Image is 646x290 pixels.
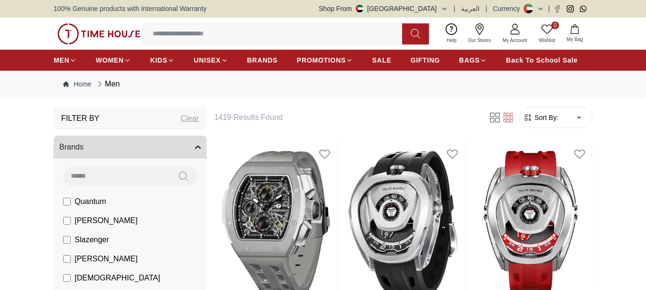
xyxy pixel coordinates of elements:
button: Sort By: [523,113,558,122]
a: Home [63,79,91,89]
a: Help [441,21,462,46]
span: PROMOTIONS [297,55,346,65]
nav: Breadcrumb [54,71,592,97]
button: Brands [54,136,207,159]
span: [PERSON_NAME] [75,215,138,226]
input: [PERSON_NAME] [63,255,71,263]
span: Our Stores [464,37,495,44]
input: [PERSON_NAME] [63,217,71,225]
span: Brands [59,141,84,153]
span: My Account [499,37,531,44]
div: Men [95,78,120,90]
a: UNISEX [194,52,228,69]
a: KIDS [150,52,175,69]
input: Slazenger [63,236,71,244]
a: BRANDS [247,52,278,69]
span: | [548,4,550,13]
button: My Bag [561,22,589,45]
a: Our Stores [462,21,497,46]
img: ... [57,23,141,44]
a: MEN [54,52,77,69]
span: [DEMOGRAPHIC_DATA] [75,272,160,284]
input: Quantum [63,198,71,205]
span: [PERSON_NAME] [75,253,138,265]
h6: 1419 Results Found [214,112,477,123]
span: 0 [551,21,559,29]
span: BAGS [459,55,480,65]
span: Sort By: [533,113,558,122]
a: GIFTING [410,52,440,69]
div: Currency [493,4,524,13]
a: 0Wishlist [533,21,561,46]
span: Quantum [75,196,106,207]
a: WOMEN [96,52,131,69]
a: Instagram [567,5,574,12]
a: BAGS [459,52,487,69]
span: KIDS [150,55,167,65]
span: Help [443,37,460,44]
span: My Bag [563,36,587,43]
span: Back To School Sale [506,55,578,65]
a: Facebook [554,5,561,12]
input: [DEMOGRAPHIC_DATA] [63,274,71,282]
button: العربية [461,4,480,13]
div: Clear [181,113,199,124]
span: SALE [372,55,391,65]
span: UNISEX [194,55,220,65]
h3: Filter By [61,113,99,124]
button: Shop From[GEOGRAPHIC_DATA] [319,4,448,13]
a: Whatsapp [580,5,587,12]
a: Back To School Sale [506,52,578,69]
span: GIFTING [410,55,440,65]
img: United Arab Emirates [356,5,363,12]
span: 100% Genuine products with International Warranty [54,4,207,13]
span: WOMEN [96,55,124,65]
span: Slazenger [75,234,109,246]
span: Wishlist [535,37,559,44]
span: BRANDS [247,55,278,65]
span: MEN [54,55,69,65]
span: | [454,4,456,13]
a: PROMOTIONS [297,52,353,69]
span: | [485,4,487,13]
a: SALE [372,52,391,69]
